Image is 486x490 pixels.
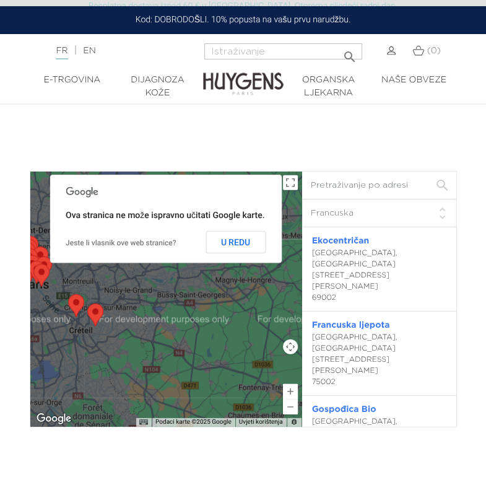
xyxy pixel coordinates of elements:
[74,46,77,56] font: |
[136,15,350,25] font: Kod: DOBRODOŠLI. 10% popusta na vašu prvu narudžbu.
[427,46,441,55] font: (0)
[312,294,336,302] font: 69002
[371,74,457,87] a: Naše obveze
[33,411,74,427] a: Otvori ovo područje u Google kartama (u novom prozoru)
[312,321,390,330] a: Francuska ljepota
[302,172,456,199] input: Pretraživanje po adresi
[19,242,35,265] div: Gospođica Bio
[66,238,176,247] a: Jeste li vlasnik ove web stranice?
[312,250,397,268] font: [GEOGRAPHIC_DATA], [GEOGRAPHIC_DATA]
[283,339,298,354] button: Kontrole kamere na karti
[33,264,50,287] div: Gospođica Bio
[83,46,95,55] a: EN
[283,384,298,399] button: Uvećaj
[44,76,101,84] font: E-trgovina
[204,43,362,59] input: Istraživanje
[239,419,283,426] a: Uvjeti korištenja (otvara se u novoj kartici)
[68,294,84,317] div: Strastvena ljepota
[221,237,250,247] font: U REDU
[155,419,232,426] font: Podaci karte ©2025 Google
[312,405,376,414] a: Gospođica Bio
[56,46,67,59] a: FR
[139,418,148,427] button: Prečaci na tipkovnici
[312,418,397,437] font: [GEOGRAPHIC_DATA], [GEOGRAPHIC_DATA]
[283,400,298,414] button: Smanji
[30,74,115,87] a: E-trgovina
[22,236,38,259] div: Gospođica Bio
[115,74,201,100] a: Dijagnoza kože
[66,211,265,221] font: Ova stranica ne može ispravno učitati Google karte.
[206,231,266,253] button: U REDU
[342,50,357,64] font: 
[32,247,48,269] div: Gospođica Bio
[56,46,67,55] font: FR
[203,53,284,97] img: Huygens
[302,76,355,97] font: Organska ljekarna
[290,419,298,426] a: Prijavite Googleu grešku na cestovnoj karti ili slikama
[87,304,103,326] div: Strastvena ljepota
[283,175,298,190] button: Prebaci na cijeli zaslon
[312,237,370,245] a: Ekocentričan
[381,76,446,84] font: Naše obveze
[16,250,32,273] div: Haussmannov izvor
[36,256,52,279] div: Gospođica Bio
[28,261,45,284] div: Gospođica Bio
[89,1,398,11] font: Besplatna dostava iznad 60 € u [GEOGRAPHIC_DATA]. Otprema sljedeći radni dan.
[131,76,184,97] font: Dijagnoza kože
[312,272,390,291] font: [STREET_ADDRESS][PERSON_NAME]
[24,255,40,278] div: Francuska ljepota
[312,356,390,375] font: [STREET_ADDRESS][PERSON_NAME]
[21,239,37,262] div: Gospođica Bio
[239,419,283,426] font: Uvjeti korištenja
[22,248,38,271] div: Gospođica Bio
[339,40,361,56] button: 
[312,334,397,352] font: [GEOGRAPHIC_DATA], [GEOGRAPHIC_DATA]
[16,269,32,292] div: Gospođica Bio
[312,378,336,386] font: 75002
[286,74,371,100] a: Organska ljekarna
[33,411,74,427] img: Google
